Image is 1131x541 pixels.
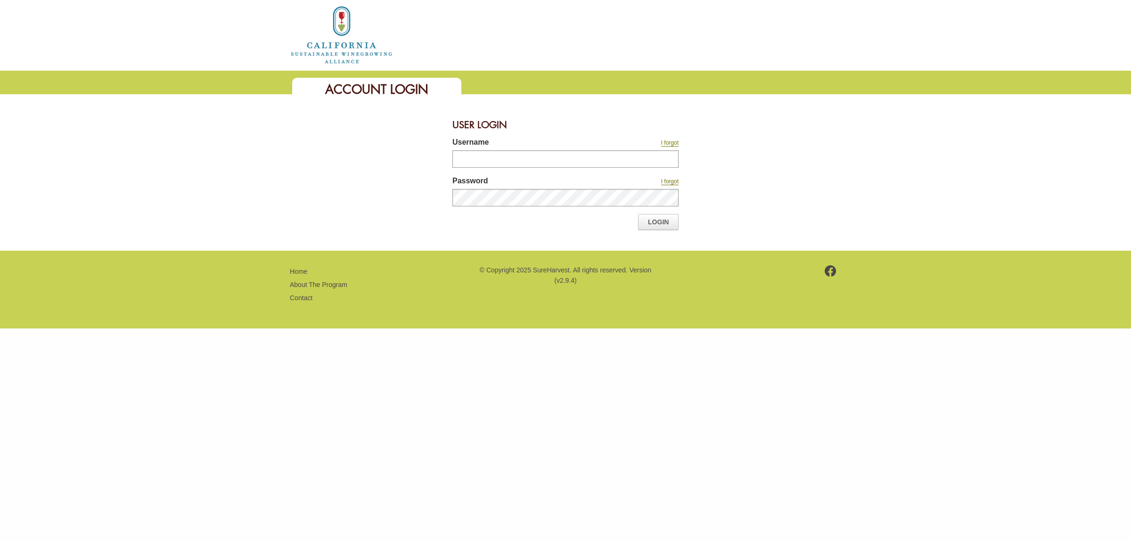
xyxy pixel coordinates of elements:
a: I forgot [661,178,679,185]
img: footer-facebook.png [825,265,836,277]
label: Username [452,137,598,150]
label: Password [452,175,598,189]
a: Home [290,30,393,38]
a: About The Program [290,281,347,288]
img: logo_cswa2x.png [290,5,393,65]
a: Login [638,214,679,230]
span: Account Login [325,81,428,98]
a: Home [290,268,307,275]
div: User Login [452,113,679,137]
p: © Copyright 2025 SureHarvest. All rights reserved. Version (v2.9.4) [478,265,653,286]
a: Contact [290,294,312,302]
a: I forgot [661,139,679,147]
